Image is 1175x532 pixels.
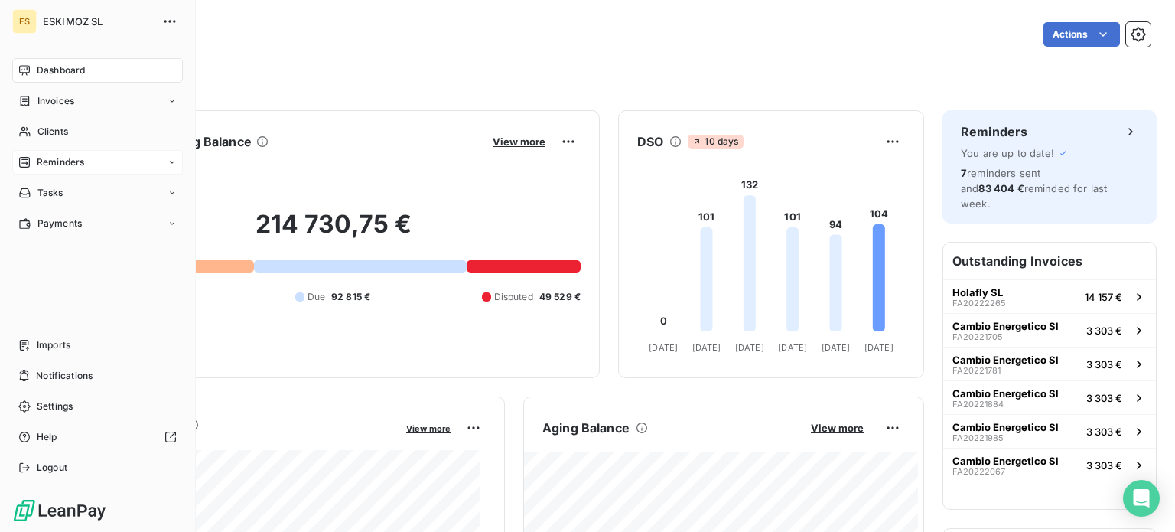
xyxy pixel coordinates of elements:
span: 3 303 € [1086,392,1122,404]
span: Settings [37,400,73,413]
button: Holafly SLFA2022226514 157 € [943,279,1156,313]
button: View more [402,421,455,435]
span: 3 303 € [1086,426,1122,438]
tspan: [DATE] [735,342,764,353]
span: Cambio Energetico Sl [952,421,1059,433]
span: 10 days [688,135,743,149]
span: Logout [37,461,67,475]
span: FA20222265 [952,299,1006,308]
span: Cambio Energetico Sl [952,354,1059,366]
span: Cambio Energetico Sl [952,387,1059,400]
button: Actions [1043,22,1120,47]
a: Dashboard [12,58,183,83]
span: FA20221884 [952,400,1004,409]
span: Cambio Energetico Sl [952,320,1059,332]
span: View more [811,422,864,434]
span: Invoices [37,94,74,108]
span: Dashboard [37,64,85,77]
span: View more [406,423,451,434]
h6: Reminders [961,122,1027,141]
span: reminders sent and reminded for last week. [961,167,1107,210]
a: Help [12,425,183,449]
button: Cambio Energetico SlFA202217813 303 € [943,347,1156,380]
span: 49 529 € [539,290,581,304]
span: FA20221781 [952,366,1001,375]
span: Due [308,290,325,304]
span: Reminders [37,155,84,169]
span: FA20222067 [952,467,1005,476]
tspan: [DATE] [778,342,807,353]
a: Invoices [12,89,183,113]
a: Payments [12,211,183,236]
span: Disputed [494,290,533,304]
span: You are up to date! [961,147,1054,159]
span: 7 [961,167,967,179]
h6: DSO [637,132,663,151]
h6: Outstanding Invoices [943,243,1156,279]
span: View more [493,135,545,148]
button: View more [806,421,868,435]
span: Notifications [36,369,93,383]
span: Payments [37,217,82,230]
span: Help [37,430,57,444]
h2: 214 730,75 € [86,209,581,255]
tspan: [DATE] [864,342,893,353]
span: 83 404 € [978,182,1024,194]
span: Monthly Revenue [86,434,395,450]
a: Tasks [12,181,183,205]
tspan: [DATE] [692,342,721,353]
span: ESKIMOZ SL [43,15,153,28]
div: Open Intercom Messenger [1123,480,1160,517]
span: Cambio Energetico Sl [952,455,1059,467]
tspan: [DATE] [822,342,851,353]
span: Clients [37,125,68,139]
span: 3 303 € [1086,459,1122,472]
span: Imports [37,338,70,352]
span: FA20221705 [952,332,1003,341]
button: Cambio Energetico SlFA202218843 303 € [943,380,1156,414]
h6: Aging Balance [542,419,630,437]
span: Tasks [37,186,63,200]
a: Clients [12,119,183,144]
span: 3 303 € [1086,325,1122,337]
button: Cambio Energetico SlFA202217053 303 € [943,313,1156,347]
span: 3 303 € [1086,358,1122,370]
a: Settings [12,394,183,419]
span: 92 815 € [331,290,370,304]
button: Cambio Energetico SlFA202220673 303 € [943,448,1156,481]
a: Reminders [12,150,183,175]
a: Imports [12,333,183,357]
button: Cambio Energetico SlFA202219853 303 € [943,414,1156,448]
div: ES [12,9,37,34]
span: Holafly SL [952,286,1003,299]
span: 14 157 € [1085,291,1122,303]
tspan: [DATE] [649,342,678,353]
span: FA20221985 [952,433,1004,442]
img: Logo LeanPay [12,498,107,523]
button: View more [488,135,550,149]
